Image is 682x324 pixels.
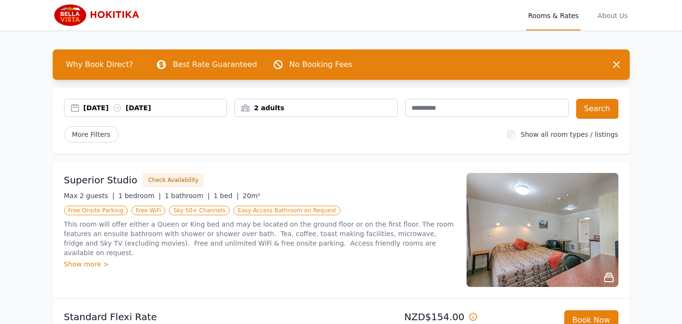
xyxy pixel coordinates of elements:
[214,192,239,200] span: 1 bed |
[64,219,455,257] p: This room will offer either a Queen or King bed and may be located on the ground floor or on the ...
[118,192,161,200] span: 1 bedroom |
[64,206,128,215] span: Free Onsite Parking
[290,59,353,70] p: No Booking Fees
[64,259,455,269] div: Show more >
[131,206,166,215] span: Free WiFi
[173,59,257,70] p: Best Rate Guaranteed
[169,206,230,215] span: Sky 50+ Channels
[64,310,337,324] p: Standard Flexi Rate
[521,131,618,138] label: Show all room types / listings
[64,126,119,143] span: More Filters
[84,103,227,113] div: [DATE] [DATE]
[234,206,340,215] span: Easy-Access Bathroom on Request
[165,192,210,200] span: 1 bathroom |
[576,99,618,119] button: Search
[235,103,397,113] div: 2 adults
[243,192,260,200] span: 20m²
[64,192,115,200] span: Max 2 guests |
[143,173,204,187] button: Check Availability
[53,4,144,27] img: Bella Vista Hokitika
[64,173,138,187] h3: Superior Studio
[58,55,141,74] span: Why Book Direct?
[345,310,478,324] p: NZD$154.00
